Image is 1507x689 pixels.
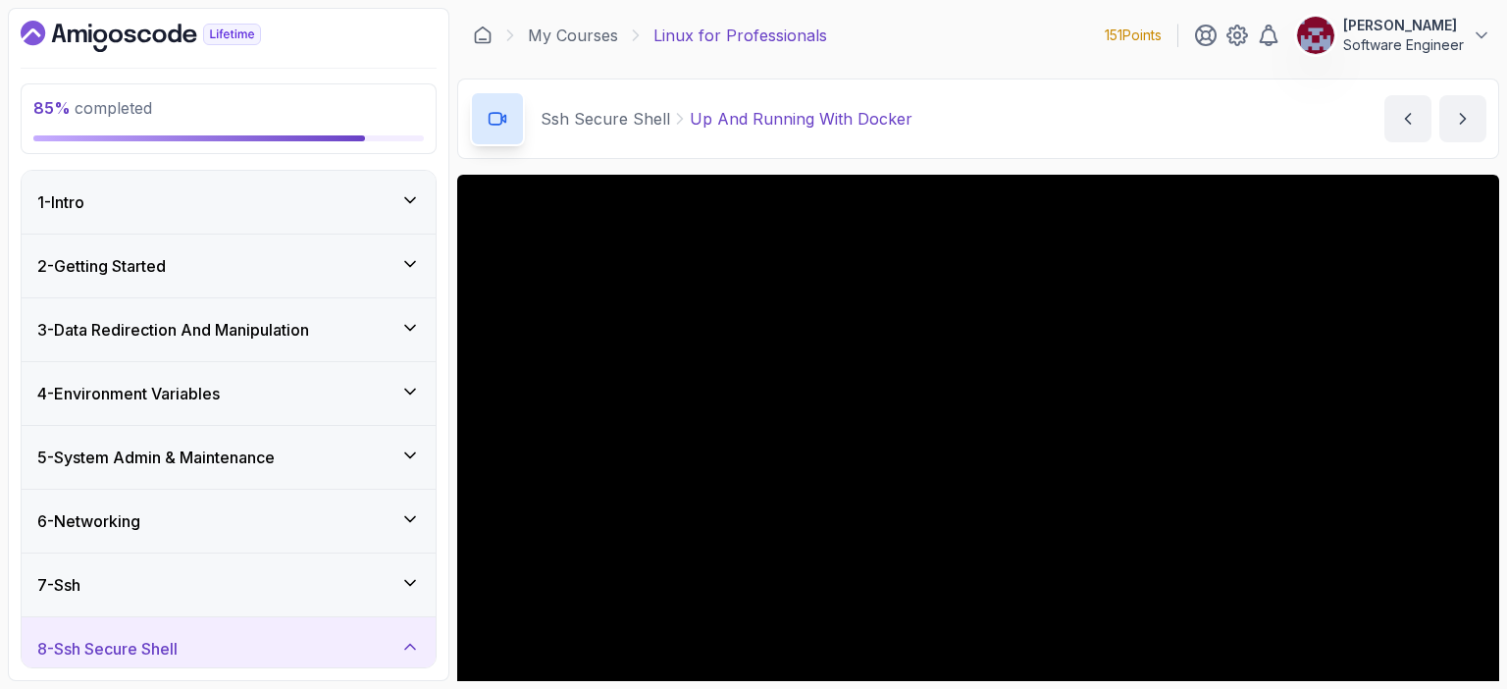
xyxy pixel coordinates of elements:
[22,362,436,425] button: 4-Environment Variables
[22,171,436,234] button: 1-Intro
[37,573,80,597] h3: 7 - Ssh
[1343,16,1464,35] p: [PERSON_NAME]
[37,190,84,214] h3: 1 - Intro
[21,21,306,52] a: Dashboard
[22,298,436,361] button: 3-Data Redirection And Manipulation
[37,254,166,278] h3: 2 - Getting Started
[1296,16,1491,55] button: user profile image[PERSON_NAME]Software Engineer
[1297,17,1334,54] img: user profile image
[690,107,912,131] p: Up And Running With Docker
[541,107,670,131] p: Ssh Secure Shell
[37,318,309,342] h3: 3 - Data Redirection And Manipulation
[1384,95,1431,142] button: previous content
[33,98,152,118] span: completed
[1105,26,1162,45] p: 151 Points
[528,24,618,47] a: My Courses
[1439,95,1486,142] button: next content
[22,554,436,616] button: 7-Ssh
[653,24,827,47] p: Linux for Professionals
[33,98,71,118] span: 85 %
[22,617,436,680] button: 8-Ssh Secure Shell
[473,26,493,45] a: Dashboard
[37,509,140,533] h3: 6 - Networking
[22,426,436,489] button: 5-System Admin & Maintenance
[37,637,178,661] h3: 8 - Ssh Secure Shell
[1343,35,1464,55] p: Software Engineer
[37,382,220,405] h3: 4 - Environment Variables
[22,235,436,297] button: 2-Getting Started
[22,490,436,553] button: 6-Networking
[37,446,275,469] h3: 5 - System Admin & Maintenance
